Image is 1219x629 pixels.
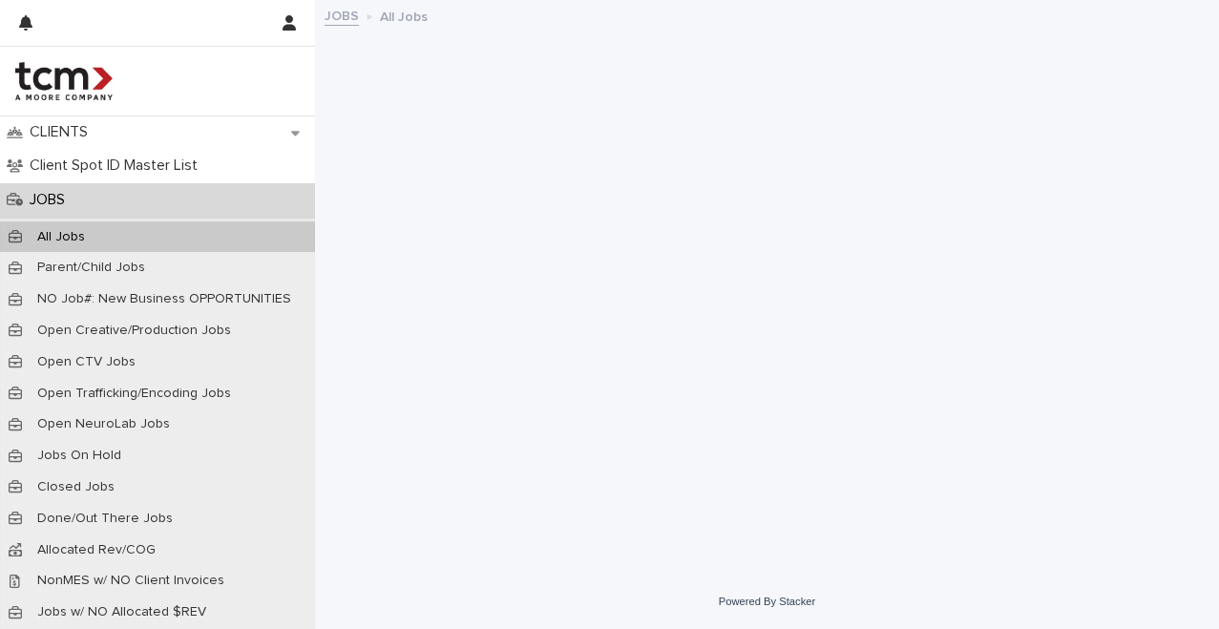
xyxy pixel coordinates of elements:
[719,596,815,607] a: Powered By Stacker
[22,157,213,175] p: Client Spot ID Master List
[22,542,171,558] p: Allocated Rev/COG
[22,229,100,245] p: All Jobs
[325,4,359,26] a: JOBS
[22,323,246,339] p: Open Creative/Production Jobs
[22,260,160,276] p: Parent/Child Jobs
[22,448,137,464] p: Jobs On Hold
[22,416,185,432] p: Open NeuroLab Jobs
[380,5,428,26] p: All Jobs
[22,191,80,209] p: JOBS
[22,123,103,141] p: CLIENTS
[22,479,130,495] p: Closed Jobs
[22,354,151,370] p: Open CTV Jobs
[22,511,188,527] p: Done/Out There Jobs
[22,573,240,589] p: NonMES w/ NO Client Invoices
[22,604,221,620] p: Jobs w/ NO Allocated $REV
[22,386,246,402] p: Open Trafficking/Encoding Jobs
[15,62,113,100] img: 4hMmSqQkux38exxPVZHQ
[22,291,306,307] p: NO Job#: New Business OPPORTUNITIES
